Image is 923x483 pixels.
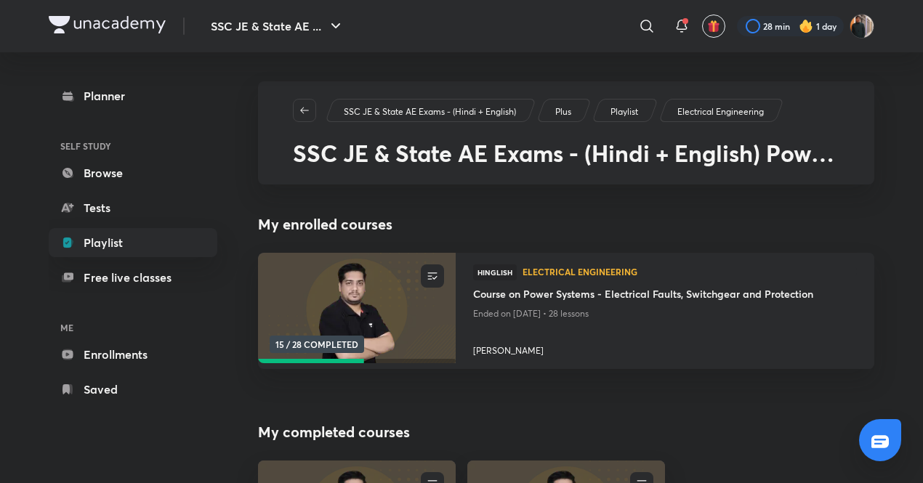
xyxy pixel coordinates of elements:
[49,340,217,369] a: Enrollments
[49,315,217,340] h6: ME
[270,336,364,353] span: 15 / 28 COMPLETED
[293,137,834,196] span: SSC JE & State AE Exams - (Hindi + English) Power System
[523,267,857,276] span: Electrical Engineering
[702,15,725,38] button: avatar
[49,134,217,158] h6: SELF STUDY
[523,267,857,277] a: Electrical Engineering
[553,105,574,118] a: Plus
[258,214,874,235] h4: My enrolled courses
[49,81,217,110] a: Planner
[49,228,217,257] a: Playlist
[799,19,813,33] img: streak
[258,421,874,443] h4: My completed courses
[473,286,857,304] a: Course on Power Systems - Electrical Faults, Switchgear and Protection
[610,105,638,118] p: Playlist
[49,158,217,187] a: Browse
[707,20,720,33] img: avatar
[49,16,166,37] a: Company Logo
[256,252,457,365] img: new-thumbnail
[850,14,874,38] img: Anish kumar
[677,105,764,118] p: Electrical Engineering
[473,264,517,280] span: Hinglish
[49,263,217,292] a: Free live classes
[473,338,857,357] a: [PERSON_NAME]
[258,253,456,369] a: new-thumbnail15 / 28 COMPLETED
[49,375,217,404] a: Saved
[49,193,217,222] a: Tests
[473,304,857,323] p: Ended on [DATE] • 28 lessons
[608,105,641,118] a: Playlist
[555,105,571,118] p: Plus
[675,105,767,118] a: Electrical Engineering
[49,16,166,33] img: Company Logo
[342,105,519,118] a: SSC JE & State AE Exams - (Hindi + English)
[344,105,516,118] p: SSC JE & State AE Exams - (Hindi + English)
[202,12,353,41] button: SSC JE & State AE ...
